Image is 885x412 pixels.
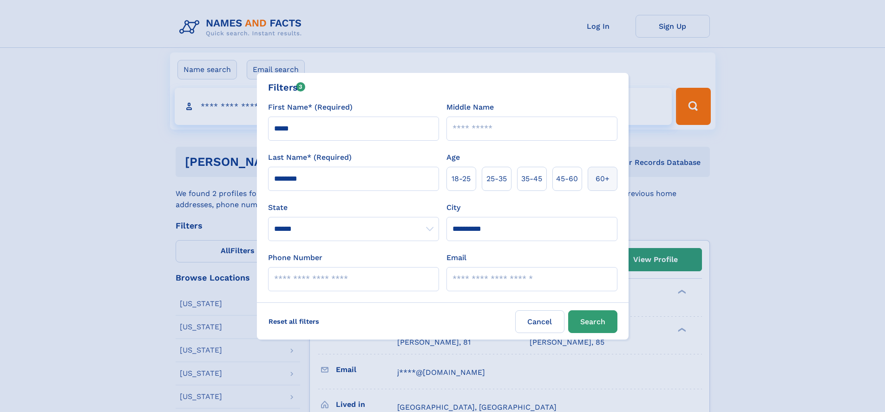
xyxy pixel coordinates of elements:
[262,310,325,333] label: Reset all filters
[268,102,353,113] label: First Name* (Required)
[568,310,617,333] button: Search
[452,173,471,184] span: 18‑25
[268,202,439,213] label: State
[446,202,460,213] label: City
[515,310,564,333] label: Cancel
[521,173,542,184] span: 35‑45
[596,173,610,184] span: 60+
[446,152,460,163] label: Age
[268,252,322,263] label: Phone Number
[556,173,578,184] span: 45‑60
[446,252,466,263] label: Email
[268,80,306,94] div: Filters
[486,173,507,184] span: 25‑35
[446,102,494,113] label: Middle Name
[268,152,352,163] label: Last Name* (Required)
